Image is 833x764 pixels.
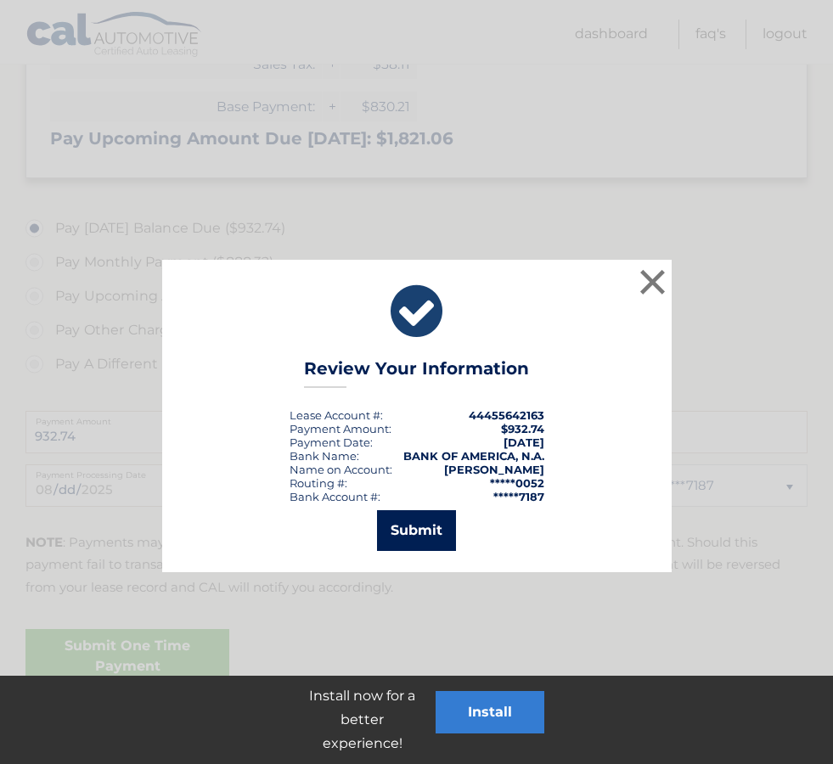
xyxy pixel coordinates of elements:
[504,435,544,449] span: [DATE]
[290,408,383,422] div: Lease Account #:
[290,435,370,449] span: Payment Date
[290,422,391,435] div: Payment Amount:
[377,510,456,551] button: Submit
[290,449,359,463] div: Bank Name:
[290,476,347,490] div: Routing #:
[290,463,392,476] div: Name on Account:
[403,449,544,463] strong: BANK OF AMERICA, N.A.
[304,358,529,388] h3: Review Your Information
[469,408,544,422] strong: 44455642163
[290,490,380,503] div: Bank Account #:
[501,422,544,435] span: $932.74
[290,684,436,756] p: Install now for a better experience!
[636,265,670,299] button: ×
[444,463,544,476] strong: [PERSON_NAME]
[290,435,373,449] div: :
[436,691,544,733] button: Install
